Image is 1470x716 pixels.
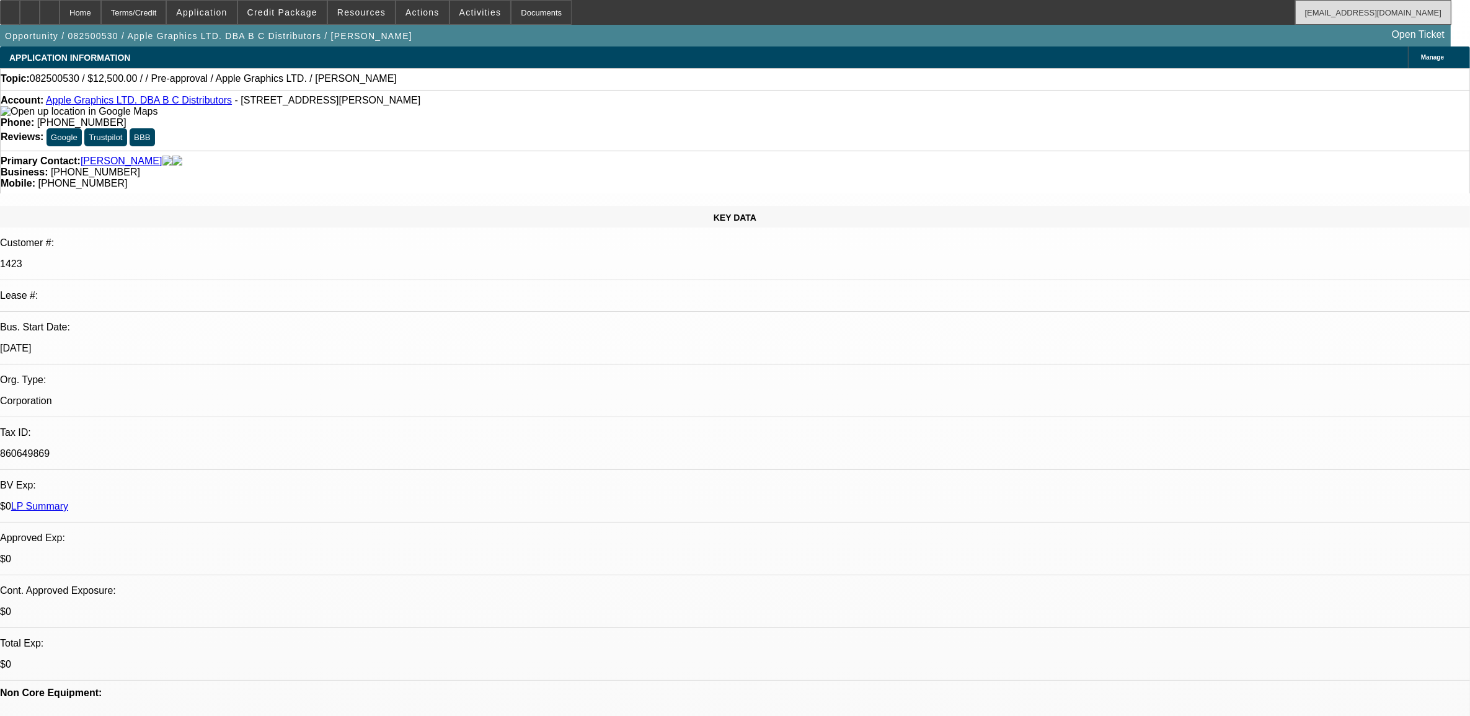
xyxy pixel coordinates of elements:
strong: Reviews: [1,131,43,142]
strong: Business: [1,167,48,177]
span: Resources [337,7,386,17]
strong: Topic: [1,73,30,84]
span: Actions [405,7,440,17]
button: Activities [450,1,511,24]
button: Google [46,128,82,146]
span: Manage [1421,54,1444,61]
a: Open Ticket [1387,24,1450,45]
a: Apple Graphics LTD. DBA B C Distributors [46,95,232,105]
span: Activities [459,7,502,17]
span: Opportunity / 082500530 / Apple Graphics LTD. DBA B C Distributors / [PERSON_NAME] [5,31,412,41]
button: Application [167,1,236,24]
button: Credit Package [238,1,327,24]
a: LP Summary [11,501,68,511]
span: [PHONE_NUMBER] [38,178,127,188]
button: BBB [130,128,155,146]
img: linkedin-icon.png [172,156,182,167]
span: [PHONE_NUMBER] [37,117,126,128]
span: APPLICATION INFORMATION [9,53,130,63]
a: [PERSON_NAME] [81,156,162,167]
img: facebook-icon.png [162,156,172,167]
strong: Mobile: [1,178,35,188]
span: 082500530 / $12,500.00 / / Pre-approval / Apple Graphics LTD. / [PERSON_NAME] [30,73,397,84]
button: Actions [396,1,449,24]
strong: Primary Contact: [1,156,81,167]
span: KEY DATA [714,213,756,223]
button: Resources [328,1,395,24]
span: - [STREET_ADDRESS][PERSON_NAME] [235,95,421,105]
img: Open up location in Google Maps [1,106,157,117]
strong: Phone: [1,117,34,128]
a: View Google Maps [1,106,157,117]
span: Credit Package [247,7,317,17]
span: [PHONE_NUMBER] [51,167,140,177]
strong: Account: [1,95,43,105]
span: Application [176,7,227,17]
button: Trustpilot [84,128,126,146]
